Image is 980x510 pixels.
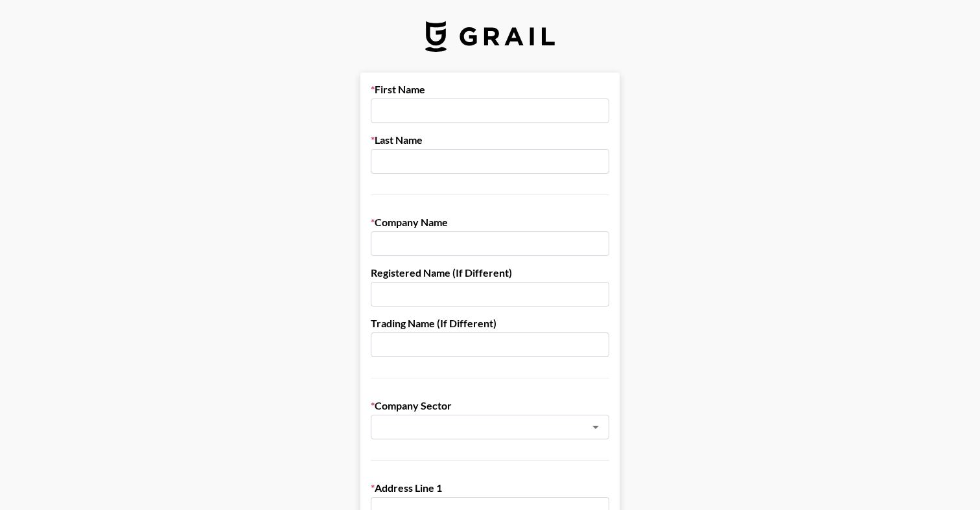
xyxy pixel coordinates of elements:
[371,399,609,412] label: Company Sector
[371,481,609,494] label: Address Line 1
[371,83,609,96] label: First Name
[425,21,555,52] img: Grail Talent Logo
[371,216,609,229] label: Company Name
[587,418,605,436] button: Open
[371,266,609,279] label: Registered Name (If Different)
[371,133,609,146] label: Last Name
[371,317,609,330] label: Trading Name (If Different)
